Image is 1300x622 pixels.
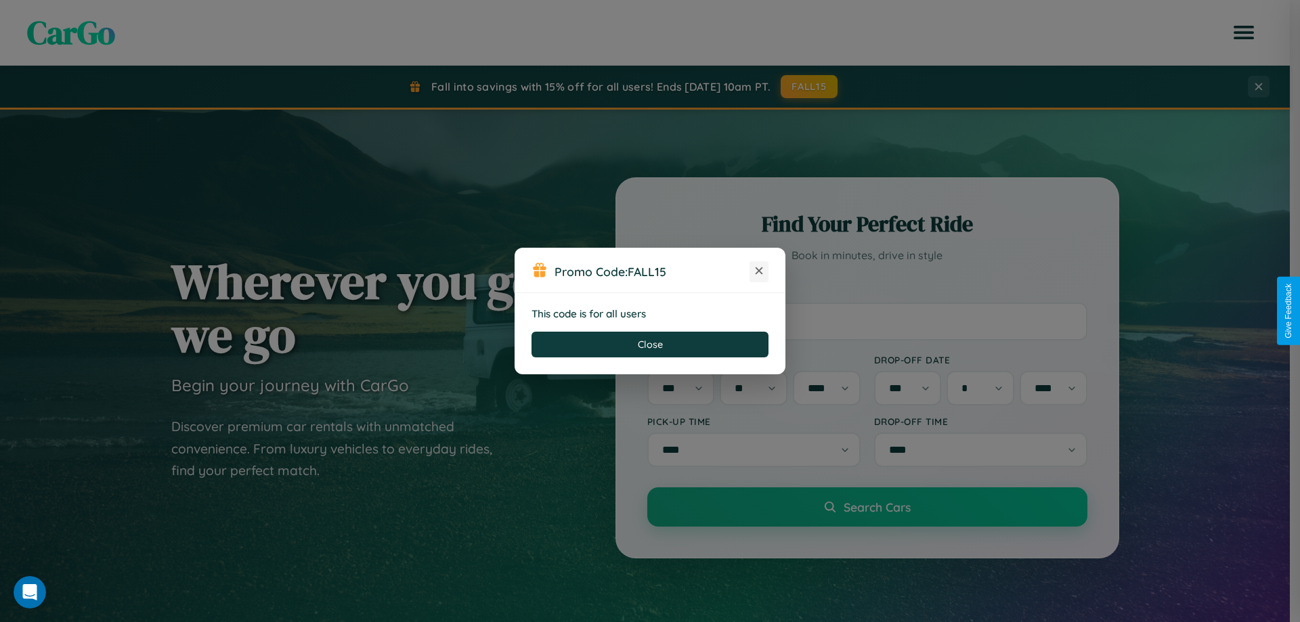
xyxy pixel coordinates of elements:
iframe: Intercom live chat [14,576,46,608]
b: FALL15 [628,264,666,279]
button: Close [532,332,768,357]
strong: This code is for all users [532,307,646,320]
div: Give Feedback [1284,284,1293,338]
h3: Promo Code: [555,264,750,279]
